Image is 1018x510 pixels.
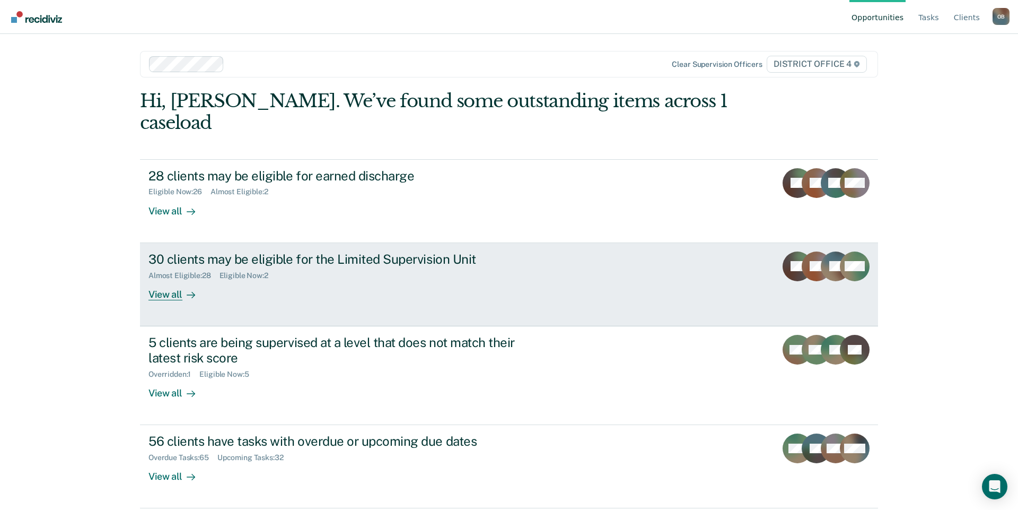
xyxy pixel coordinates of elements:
div: Overdue Tasks : 65 [148,453,217,462]
span: DISTRICT OFFICE 4 [767,56,867,73]
div: Eligible Now : 26 [148,187,210,196]
div: O B [993,8,1010,25]
div: Overridden : 1 [148,370,199,379]
div: Hi, [PERSON_NAME]. We’ve found some outstanding items across 1 caseload [140,90,731,134]
div: 28 clients may be eligible for earned discharge [148,168,521,184]
div: View all [148,196,208,217]
div: 30 clients may be eligible for the Limited Supervision Unit [148,252,521,267]
a: 56 clients have tasks with overdue or upcoming due datesOverdue Tasks:65Upcoming Tasks:32View all [140,425,878,508]
div: Almost Eligible : 28 [148,271,220,280]
div: Almost Eligible : 2 [210,187,277,196]
img: Recidiviz [11,11,62,23]
div: View all [148,378,208,399]
a: 30 clients may be eligible for the Limited Supervision UnitAlmost Eligible:28Eligible Now:2View all [140,243,878,326]
div: Eligible Now : 2 [220,271,277,280]
div: View all [148,280,208,300]
a: 5 clients are being supervised at a level that does not match their latest risk scoreOverridden:1... [140,326,878,425]
button: Profile dropdown button [993,8,1010,25]
div: Upcoming Tasks : 32 [217,453,292,462]
div: Clear supervision officers [672,60,762,69]
div: 5 clients are being supervised at a level that does not match their latest risk score [148,335,521,366]
a: 28 clients may be eligible for earned dischargeEligible Now:26Almost Eligible:2View all [140,159,878,243]
div: Eligible Now : 5 [199,370,257,379]
div: Open Intercom Messenger [982,474,1007,499]
div: View all [148,462,208,483]
div: 56 clients have tasks with overdue or upcoming due dates [148,434,521,449]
